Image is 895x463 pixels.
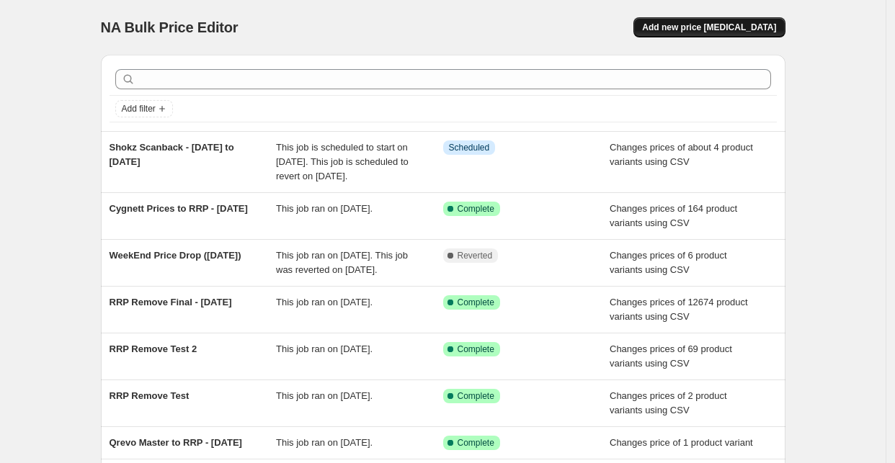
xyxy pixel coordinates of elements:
button: Add new price [MEDICAL_DATA] [633,17,785,37]
span: WeekEnd Price Drop ([DATE]) [110,250,241,261]
span: This job ran on [DATE]. [276,297,373,307]
span: Complete [458,437,494,449]
span: This job ran on [DATE]. [276,343,373,354]
span: Changes prices of about 4 product variants using CSV [610,142,753,167]
span: Add filter [122,103,156,114]
span: Changes price of 1 product variant [610,437,753,448]
span: Add new price [MEDICAL_DATA] [642,22,776,33]
span: Shokz Scanback - [DATE] to [DATE] [110,142,234,167]
span: Changes prices of 12674 product variants using CSV [610,297,748,322]
span: RRP Remove Test 2 [110,343,197,354]
span: Complete [458,343,494,355]
span: Scheduled [449,142,490,153]
span: Changes prices of 6 product variants using CSV [610,250,727,275]
span: NA Bulk Price Editor [101,19,239,35]
span: Cygnett Prices to RRP - [DATE] [110,203,248,214]
span: This job ran on [DATE]. [276,203,373,214]
span: Changes prices of 164 product variants using CSV [610,203,737,228]
span: This job ran on [DATE]. This job was reverted on [DATE]. [276,250,408,275]
span: Complete [458,203,494,215]
span: Complete [458,390,494,402]
span: This job is scheduled to start on [DATE]. This job is scheduled to revert on [DATE]. [276,142,409,181]
span: This job ran on [DATE]. [276,390,373,401]
span: RRP Remove Test [110,390,190,401]
span: Reverted [458,250,493,261]
span: Changes prices of 2 product variants using CSV [610,390,727,415]
span: Changes prices of 69 product variants using CSV [610,343,732,369]
span: RRP Remove Final - [DATE] [110,297,232,307]
span: Complete [458,297,494,308]
span: This job ran on [DATE]. [276,437,373,448]
button: Add filter [115,100,173,117]
span: Qrevo Master to RRP - [DATE] [110,437,242,448]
